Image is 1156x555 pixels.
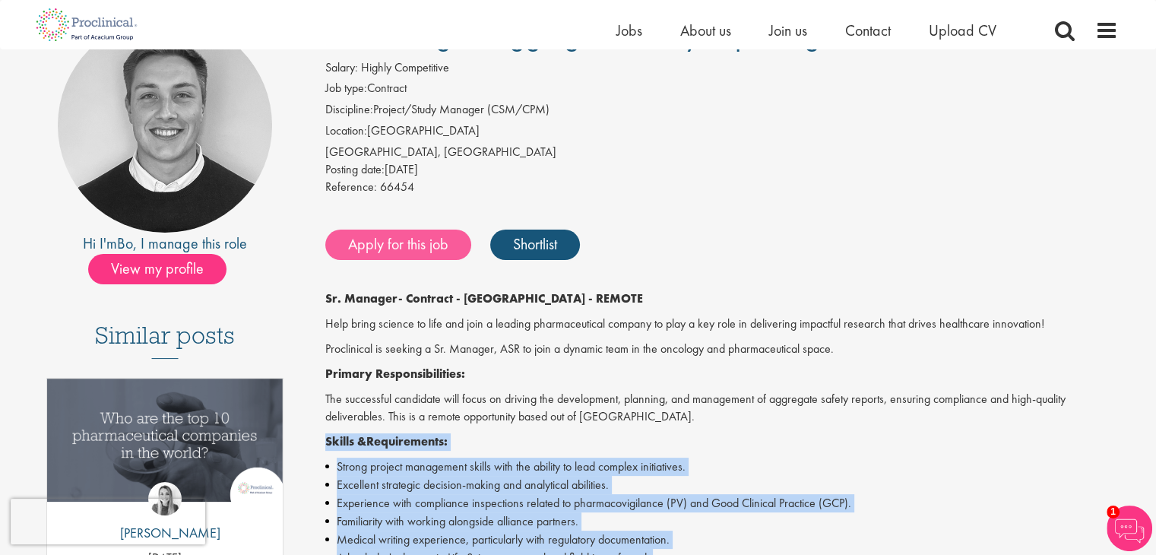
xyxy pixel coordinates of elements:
[366,433,448,449] strong: Requirements:
[325,290,398,306] strong: Sr. Manager
[148,482,182,515] img: Hannah Burke
[325,458,1118,476] li: Strong project management skills with the ability to lead complex initiatives.
[845,21,891,40] a: Contact
[88,254,226,284] span: View my profile
[47,379,283,513] a: Link to a post
[490,230,580,260] a: Shortlist
[325,80,1118,101] li: Contract
[325,144,1118,161] div: [GEOGRAPHIC_DATA], [GEOGRAPHIC_DATA]
[361,59,449,75] span: Highly Competitive
[95,322,235,359] h3: Similar posts
[325,161,1118,179] div: [DATE]
[1107,506,1120,519] span: 1
[398,290,643,306] strong: - Contract - [GEOGRAPHIC_DATA] - REMOTE
[11,499,205,544] iframe: reCAPTCHA
[325,161,385,177] span: Posting date:
[325,476,1118,494] li: Excellent strategic decision-making and analytical abilities.
[325,494,1118,512] li: Experience with compliance inspections related to pharmacovigilance (PV) and Good Clinical Practi...
[325,179,377,196] label: Reference:
[325,122,367,140] label: Location:
[47,379,283,501] img: Top 10 pharmaceutical companies in the world 2025
[325,341,1118,358] p: Proclinical is seeking a Sr. Manager, ASR to join a dynamic team in the oncology and pharmaceutic...
[680,21,731,40] a: About us
[769,21,807,40] a: Join us
[325,316,1118,333] p: Help bring science to life and join a leading pharmaceutical company to play a key role in delive...
[325,101,1118,122] li: Project/Study Manager (CSM/CPM)
[380,179,414,195] span: 66454
[325,391,1118,426] p: The successful candidate will focus on driving the development, planning, and management of aggre...
[325,512,1118,531] li: Familiarity with working alongside alliance partners.
[109,482,220,550] a: Hannah Burke [PERSON_NAME]
[325,366,465,382] strong: Primary Responsibilities:
[325,101,373,119] label: Discipline:
[929,21,996,40] a: Upload CV
[117,233,133,253] a: Bo
[325,433,366,449] strong: Skills &
[325,122,1118,144] li: [GEOGRAPHIC_DATA]
[1107,506,1152,551] img: Chatbot
[325,230,471,260] a: Apply for this job
[39,233,292,255] div: Hi I'm , I manage this role
[325,59,358,77] label: Salary:
[88,257,242,277] a: View my profile
[325,80,367,97] label: Job type:
[58,18,272,233] img: imeage of recruiter Bo Forsen
[325,531,1118,549] li: Medical writing experience, particularly with regulatory documentation.
[616,21,642,40] a: Jobs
